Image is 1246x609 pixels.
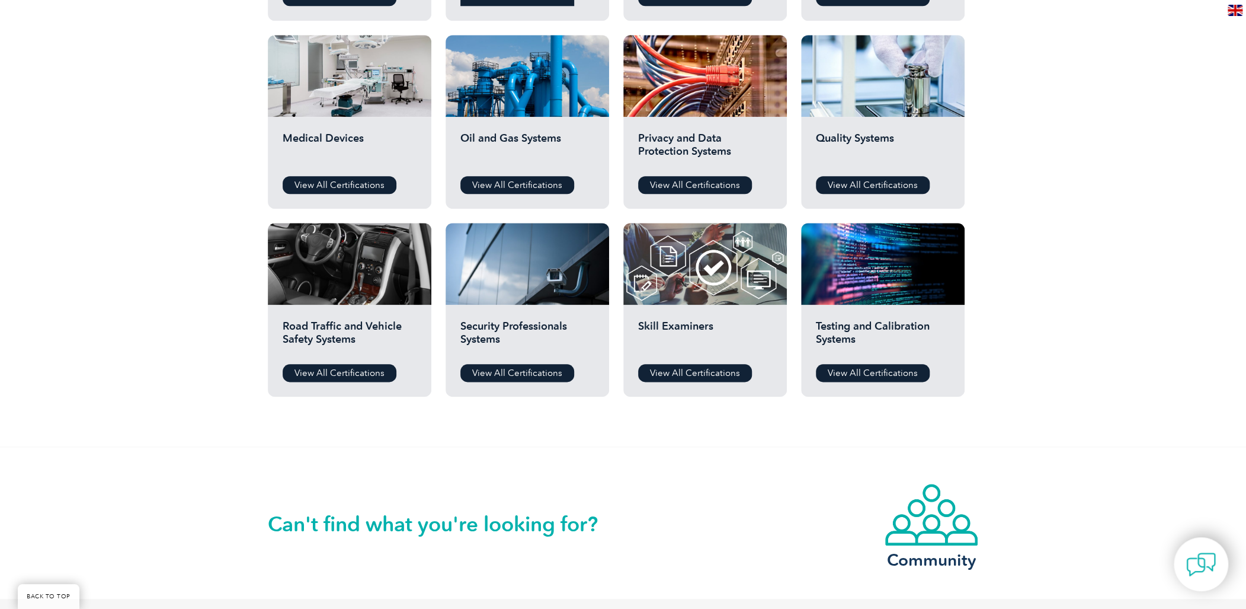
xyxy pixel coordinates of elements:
a: View All Certifications [283,176,396,194]
a: View All Certifications [816,364,930,382]
h2: Quality Systems [816,132,950,167]
img: contact-chat.png [1186,550,1216,579]
a: View All Certifications [638,176,752,194]
a: View All Certifications [460,364,574,382]
h2: Security Professionals Systems [460,320,594,355]
a: View All Certifications [283,364,396,382]
img: en [1228,5,1242,16]
a: View All Certifications [816,176,930,194]
a: View All Certifications [460,176,574,194]
h2: Medical Devices [283,132,417,167]
a: Community [884,483,979,567]
h2: Road Traffic and Vehicle Safety Systems [283,320,417,355]
img: icon-community.webp [884,483,979,547]
a: BACK TO TOP [18,584,79,609]
h2: Skill Examiners [638,320,772,355]
h2: Privacy and Data Protection Systems [638,132,772,167]
h2: Testing and Calibration Systems [816,320,950,355]
h2: Can't find what you're looking for? [268,515,623,534]
h3: Community [884,553,979,567]
h2: Oil and Gas Systems [460,132,594,167]
a: View All Certifications [638,364,752,382]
